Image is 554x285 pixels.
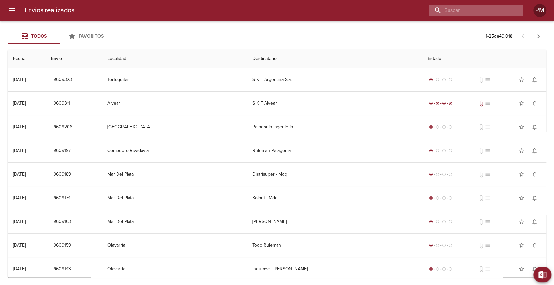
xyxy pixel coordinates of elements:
[46,50,102,68] th: Envio
[4,3,19,18] button: menu
[247,139,422,162] td: Ruleman Patagonia
[442,149,446,153] span: radio_button_unchecked
[528,192,541,205] button: Activar notificaciones
[449,101,452,105] span: radio_button_checked
[436,78,439,82] span: radio_button_unchecked
[528,73,541,86] button: Activar notificaciones
[478,124,484,130] span: No tiene documentos adjuntos
[515,144,528,157] button: Agregar a favoritos
[436,220,439,224] span: radio_button_unchecked
[442,196,446,200] span: radio_button_unchecked
[478,266,484,272] span: No tiene documentos adjuntos
[54,171,71,179] span: 9609189
[449,220,452,224] span: radio_button_unchecked
[31,33,47,39] span: Todos
[518,100,525,107] span: star_border
[54,194,71,202] span: 9609174
[102,50,247,68] th: Localidad
[102,257,247,281] td: Olavarria
[484,148,491,154] span: No tiene pedido asociado
[429,220,433,224] span: radio_button_checked
[13,243,26,248] div: [DATE]
[518,219,525,225] span: star_border
[51,98,73,110] button: 9609311
[51,145,73,157] button: 9609197
[478,100,484,107] span: Tiene documentos adjuntos
[102,186,247,210] td: Mar Del Plata
[528,144,541,157] button: Activar notificaciones
[429,243,433,247] span: radio_button_checked
[531,266,538,272] span: notifications_none
[428,124,454,130] div: Generado
[429,149,433,153] span: radio_button_checked
[428,266,454,272] div: Generado
[531,77,538,83] span: notifications_none
[429,172,433,176] span: radio_button_checked
[478,171,484,178] span: No tiene documentos adjuntos
[247,50,422,68] th: Destinatario
[515,263,528,276] button: Agregar a favoritos
[247,257,422,281] td: Indumec - [PERSON_NAME]
[102,163,247,186] td: Mar Del Plata
[518,77,525,83] span: star_border
[13,124,26,130] div: [DATE]
[436,267,439,271] span: radio_button_unchecked
[429,101,433,105] span: radio_button_checked
[531,100,538,107] span: notifications_none
[102,68,247,91] td: Tortuguitas
[515,97,528,110] button: Agregar a favoritos
[102,139,247,162] td: Comodoro Rivadavia
[13,195,26,201] div: [DATE]
[528,97,541,110] button: Activar notificaciones
[442,101,446,105] span: radio_button_checked
[13,219,26,224] div: [DATE]
[436,149,439,153] span: radio_button_unchecked
[429,78,433,82] span: radio_button_checked
[515,168,528,181] button: Agregar a favoritos
[484,266,491,272] span: No tiene pedido asociado
[478,242,484,249] span: No tiene documentos adjuntos
[436,125,439,129] span: radio_button_unchecked
[515,73,528,86] button: Agregar a favoritos
[478,219,484,225] span: No tiene documentos adjuntos
[51,263,74,275] button: 9609143
[533,4,546,17] div: PM
[528,121,541,134] button: Activar notificaciones
[515,121,528,134] button: Agregar a favoritos
[484,124,491,130] span: No tiene pedido asociado
[531,171,538,178] span: notifications_none
[531,195,538,201] span: notifications_none
[442,78,446,82] span: radio_button_unchecked
[436,101,439,105] span: radio_button_checked
[429,5,512,16] input: buscar
[51,192,73,204] button: 9609174
[247,92,422,115] td: S K F Alvear
[528,239,541,252] button: Activar notificaciones
[25,5,74,16] h6: Envios realizados
[484,242,491,249] span: No tiene pedido asociado
[428,77,454,83] div: Generado
[54,76,72,84] span: 9609323
[51,169,74,181] button: 9609189
[531,242,538,249] span: notifications_none
[428,100,454,107] div: Entregado
[54,147,71,155] span: 9609197
[518,148,525,154] span: star_border
[247,186,422,210] td: Solaut - Mdq
[442,220,446,224] span: radio_button_unchecked
[484,195,491,201] span: No tiene pedido asociado
[428,242,454,249] div: Generado
[484,100,491,107] span: No tiene pedido asociado
[51,216,74,228] button: 9609163
[449,78,452,82] span: radio_button_unchecked
[428,148,454,154] div: Generado
[442,243,446,247] span: radio_button_unchecked
[515,192,528,205] button: Agregar a favoritos
[247,115,422,139] td: Patagonia Ingenieria
[428,171,454,178] div: Generado
[518,195,525,201] span: star_border
[51,74,75,86] button: 9609323
[531,29,546,44] span: Pagina siguiente
[484,219,491,225] span: No tiene pedido asociado
[13,266,26,272] div: [DATE]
